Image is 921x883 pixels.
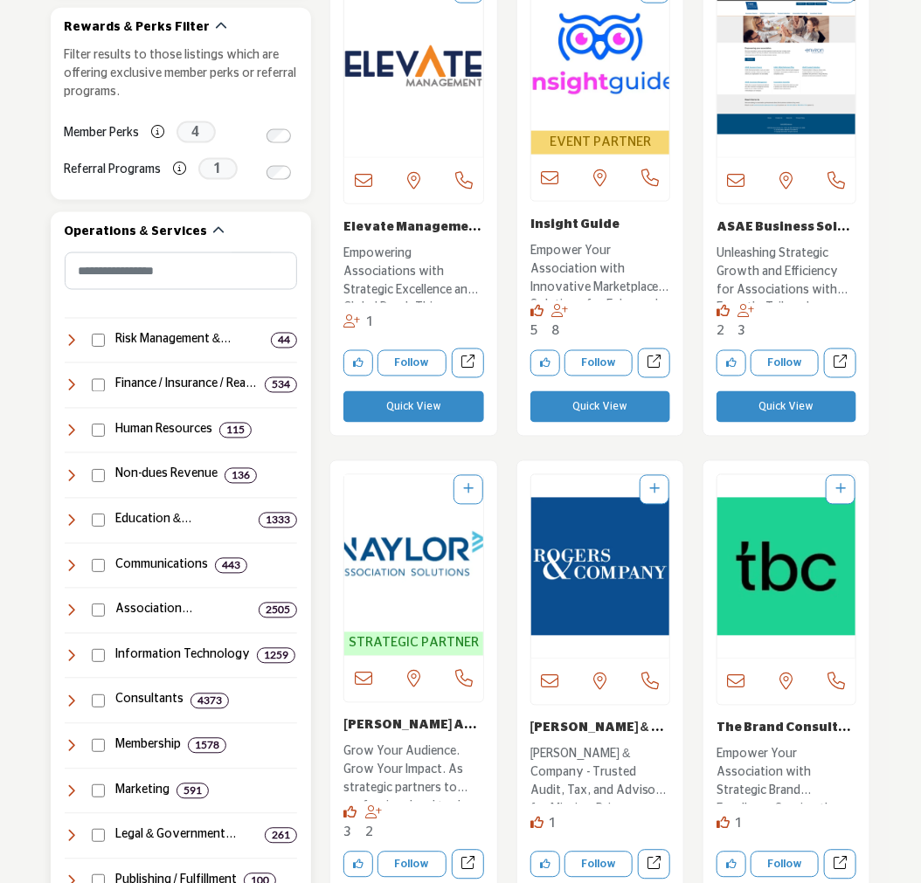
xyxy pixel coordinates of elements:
span: EVENT PARTNER [535,133,666,153]
p: Empower Your Association with Innovative Marketplace Solutions for Enhanced Engagement and Revenu... [530,242,670,300]
a: Add To List [835,484,846,496]
div: 4373 Results For Consultants [190,693,229,709]
h4: Education & Professional Development: Training, certification, career development, and learning s... [115,512,253,529]
span: STRATEGIC PARTNER [348,634,479,654]
a: [PERSON_NAME] & Company - Trusted Audit, Tax, and Advisory for Mission-Driven Organizations At [P... [530,742,670,804]
div: Followers [551,304,571,342]
input: Select Communications checkbox [92,559,106,573]
a: Open rogers-company-pllc in new tab [638,850,670,880]
a: Open Listing in new tab [717,475,855,659]
p: Grow Your Audience. Grow Your Impact. As strategic partners to professional and trade association... [343,743,483,802]
h4: Information Technology: Technology solutions, including software, cybersecurity, cloud computing,... [115,647,250,665]
input: Select Human Resources checkbox [92,424,106,438]
input: Select Consultants checkbox [92,694,106,708]
b: 443 [222,560,240,572]
p: Empower Your Association with Strategic Brand Excellence Serving the Association industry, this e... [717,746,856,804]
input: Select Marketing checkbox [92,784,106,798]
a: Open Listing in new tab [531,475,669,659]
button: Like company [530,350,560,376]
a: Empower Your Association with Strategic Brand Excellence Serving the Association industry, this e... [717,742,856,804]
div: Followers [343,314,374,334]
h2: Rewards & Perks Filter [65,19,210,37]
i: Likes [717,305,730,318]
input: Select Non-dues Revenue checkbox [92,469,106,483]
button: Quick View [530,391,670,423]
a: Add To List [649,484,660,496]
button: Follow [564,350,633,376]
img: Naylor Association Solutions [344,475,482,632]
h4: Human Resources: Services and solutions for employee management, benefits, recruiting, compliance... [115,422,212,439]
a: Add To List [463,484,474,496]
div: 2505 Results For Association Management Company (AMC) [259,603,297,618]
label: Referral Programs [65,155,162,185]
input: Select Association Management Company (AMC) checkbox [92,604,106,617]
h4: Risk Management & Support Services: Services for cancellation insurance and transportation soluti... [115,332,265,349]
div: 44 Results For Risk Management & Support Services [271,333,297,348]
b: 136 [232,470,250,482]
img: The Brand Consultancy [717,475,855,659]
h4: Association Management Company (AMC): Professional management, strategic guidance, and operationa... [115,602,253,619]
input: Search Category [65,252,298,290]
a: Grow Your Audience. Grow Your Impact. As strategic partners to professional and trade association... [343,739,483,802]
input: Select Education & Professional Development checkbox [92,514,106,528]
span: 8 [551,325,559,338]
h3: Elevate Management Company [343,217,483,236]
input: Switch to Referral Programs [267,166,291,180]
h4: Communications: Services for messaging, public relations, video production, webinars, and content... [115,557,208,575]
b: 2505 [266,604,290,617]
div: 115 Results For Human Resources [219,423,252,438]
div: 1578 Results For Membership [188,738,226,754]
div: 136 Results For Non-dues Revenue [225,468,257,484]
span: 1 [366,316,374,329]
img: Rogers & Company PLLC [531,475,669,659]
b: 4373 [197,695,222,707]
span: 1 [736,817,744,831]
b: 591 [184,785,202,797]
div: 443 Results For Communications [215,558,247,574]
button: Follow [377,852,446,878]
div: 1259 Results For Information Technology [257,648,295,664]
a: Empower Your Association with Innovative Marketplace Solutions for Enhanced Engagement and Revenu... [530,238,670,300]
input: Select Finance / Insurance / Real Estate checkbox [92,379,106,393]
a: Open elevate-management-company in new tab [452,348,484,379]
div: 534 Results For Finance / Insurance / Real Estate [265,377,297,393]
b: 534 [272,379,290,391]
span: 1 [549,817,557,831]
b: 261 [272,830,290,842]
p: [PERSON_NAME] & Company - Trusted Audit, Tax, and Advisory for Mission-Driven Organizations At [P... [530,746,670,804]
h4: Legal & Government Affairs: Legal services, advocacy, lobbying, and government relations to suppo... [115,827,259,845]
button: Follow [751,350,819,376]
h4: Marketing: Strategies and services for audience acquisition, branding, research, and digital and ... [115,783,170,800]
b: 44 [278,335,290,347]
h3: The Brand Consultancy [717,719,856,737]
input: Select Information Technology checkbox [92,649,106,663]
div: 591 Results For Marketing [177,783,209,799]
b: 1578 [195,740,219,752]
div: 1333 Results For Education & Professional Development [259,513,297,528]
input: Select Legal & Government Affairs checkbox [92,829,106,843]
h3: ASAE Business Solutions [717,217,856,236]
button: Quick View [717,391,856,423]
div: 261 Results For Legal & Government Affairs [265,828,297,844]
a: Open Listing in new tab [344,475,482,656]
b: 1259 [264,650,288,662]
b: 1333 [266,514,290,527]
button: Follow [564,852,633,878]
h4: Membership: Services and strategies for member engagement, retention, communication, and research... [115,737,181,755]
a: Open the-brand-consultancy in new tab [824,850,856,880]
div: Followers [738,304,758,342]
button: Like company [717,350,746,376]
button: Follow [377,350,446,376]
button: Follow [751,852,819,878]
span: 5 [530,325,538,338]
h4: Finance / Insurance / Real Estate: Financial management, accounting, insurance, banking, payroll,... [115,376,259,394]
button: Like company [717,852,746,878]
p: Empowering Associations with Strategic Excellence and Global Reach This company is a leading prov... [343,245,483,303]
h4: Consultants: Expert guidance across various areas, including technology, marketing, leadership, f... [115,692,184,709]
i: Like [717,817,730,830]
button: Quick View [343,391,483,423]
label: Member Perks [65,118,140,148]
a: Insight Guide [530,218,620,231]
p: Filter results to those listings which are offering exclusive member perks or referral programs. [65,46,298,101]
span: 1 [198,158,238,180]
